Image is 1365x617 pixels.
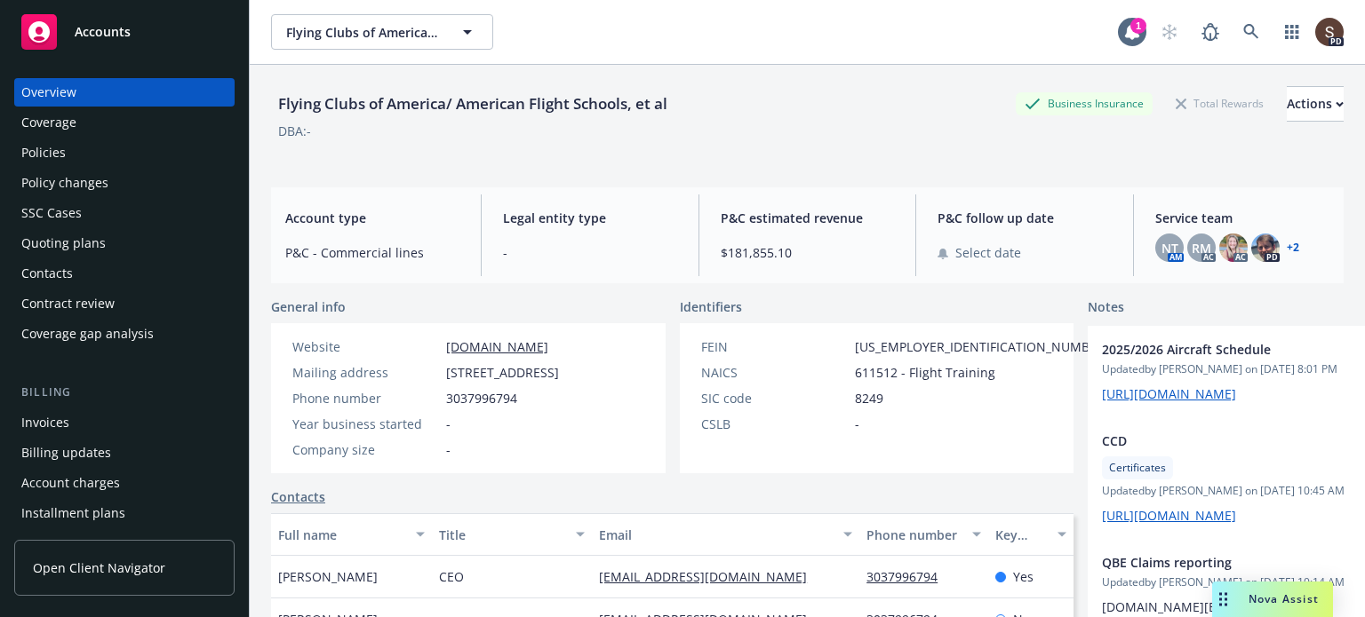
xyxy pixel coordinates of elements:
[446,338,548,355] a: [DOMAIN_NAME]
[14,439,235,467] a: Billing updates
[14,320,235,348] a: Coverage gap analysis
[503,209,677,227] span: Legal entity type
[1212,581,1333,617] button: Nova Assist
[599,526,833,544] div: Email
[1102,385,1236,402] a: [URL][DOMAIN_NAME]
[271,14,493,50] button: Flying Clubs of America/ American Flight Schools, et al
[271,92,675,115] div: Flying Clubs of America/ American Flight Schools, et al
[446,415,451,433] span: -
[446,363,559,382] span: [STREET_ADDRESS]
[955,243,1021,262] span: Select date
[21,138,66,167] div: Policies
[21,439,111,467] div: Billing updates
[1287,86,1344,122] button: Actions
[14,384,235,401] div: Billing
[278,122,311,140] div: DBA: -
[701,363,848,382] div: NAICS
[1192,239,1211,257] span: RM
[1219,233,1248,262] img: photo
[859,513,987,556] button: Phone number
[14,408,235,437] a: Invoices
[271,297,346,316] span: General info
[503,243,677,262] span: -
[21,169,108,197] div: Policy changes
[1102,431,1365,450] span: CCD
[14,7,235,57] a: Accounts
[592,513,859,556] button: Email
[701,415,848,433] div: CSLB
[855,415,859,433] span: -
[1130,18,1146,34] div: 1
[599,568,821,585] a: [EMAIL_ADDRESS][DOMAIN_NAME]
[721,209,895,227] span: P&C estimated revenue
[439,567,464,586] span: CEO
[1287,242,1299,253] a: +2
[292,389,439,407] div: Phone number
[432,513,593,556] button: Title
[14,108,235,137] a: Coverage
[285,243,459,262] span: P&C - Commercial lines
[292,440,439,459] div: Company size
[21,199,82,227] div: SSC Cases
[286,23,440,42] span: Flying Clubs of America/ American Flight Schools, et al
[21,259,73,288] div: Contacts
[14,289,235,318] a: Contract review
[285,209,459,227] span: Account type
[14,259,235,288] a: Contacts
[1155,209,1329,227] span: Service team
[14,229,235,257] a: Quoting plans
[680,297,742,316] span: Identifiers
[14,469,235,497] a: Account charges
[855,389,883,407] span: 8249
[1109,460,1166,476] span: Certificates
[14,169,235,197] a: Policy changes
[701,337,848,356] div: FEIN
[21,499,125,527] div: Installment plans
[14,78,235,107] a: Overview
[1016,92,1153,115] div: Business Insurance
[988,513,1074,556] button: Key contact
[1251,233,1280,262] img: photo
[1315,18,1344,46] img: photo
[446,440,451,459] span: -
[1193,14,1228,50] a: Report a Bug
[721,243,895,262] span: $181,855.10
[14,138,235,167] a: Policies
[278,567,378,586] span: [PERSON_NAME]
[292,363,439,382] div: Mailing address
[1102,340,1365,359] span: 2025/2026 Aircraft Schedule
[21,78,76,107] div: Overview
[278,526,405,544] div: Full name
[21,408,69,437] div: Invoices
[439,526,566,544] div: Title
[995,526,1047,544] div: Key contact
[292,337,439,356] div: Website
[938,209,1112,227] span: P&C follow up date
[14,499,235,527] a: Installment plans
[21,229,106,257] div: Quoting plans
[14,199,235,227] a: SSC Cases
[1161,239,1178,257] span: NT
[1152,14,1187,50] a: Start snowing
[1088,297,1124,319] span: Notes
[1013,567,1034,586] span: Yes
[1167,92,1273,115] div: Total Rewards
[1233,14,1269,50] a: Search
[1249,591,1319,606] span: Nova Assist
[21,320,154,348] div: Coverage gap analysis
[1274,14,1310,50] a: Switch app
[701,389,848,407] div: SIC code
[1287,87,1344,121] div: Actions
[1212,581,1234,617] div: Drag to move
[75,25,131,39] span: Accounts
[866,568,952,585] a: 3037996794
[21,108,76,137] div: Coverage
[1102,553,1365,572] span: QBE Claims reporting
[1102,507,1236,524] a: [URL][DOMAIN_NAME]
[33,558,165,577] span: Open Client Navigator
[21,289,115,318] div: Contract review
[855,363,995,382] span: 611512 - Flight Training
[271,487,325,506] a: Contacts
[292,415,439,433] div: Year business started
[446,389,517,407] span: 3037996794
